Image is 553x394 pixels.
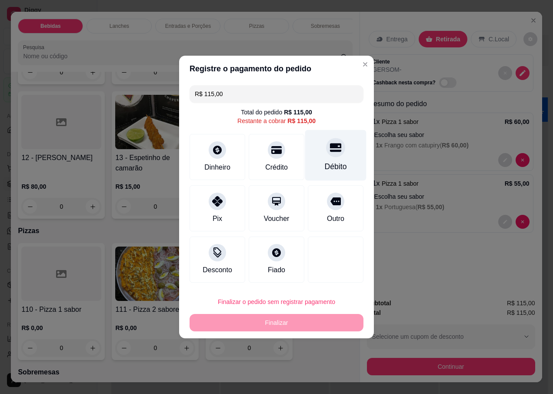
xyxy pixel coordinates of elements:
[190,293,363,311] button: Finalizar o pedido sem registrar pagamento
[213,214,222,224] div: Pix
[325,161,347,172] div: Débito
[237,117,316,125] div: Restante a cobrar
[195,85,358,103] input: Ex.: hambúrguer de cordeiro
[358,57,372,71] button: Close
[241,108,312,117] div: Total do pedido
[265,162,288,173] div: Crédito
[179,56,374,82] header: Registre o pagamento do pedido
[327,214,344,224] div: Outro
[203,265,232,275] div: Desconto
[268,265,285,275] div: Fiado
[287,117,316,125] div: R$ 115,00
[204,162,230,173] div: Dinheiro
[264,214,290,224] div: Voucher
[284,108,312,117] div: R$ 115,00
